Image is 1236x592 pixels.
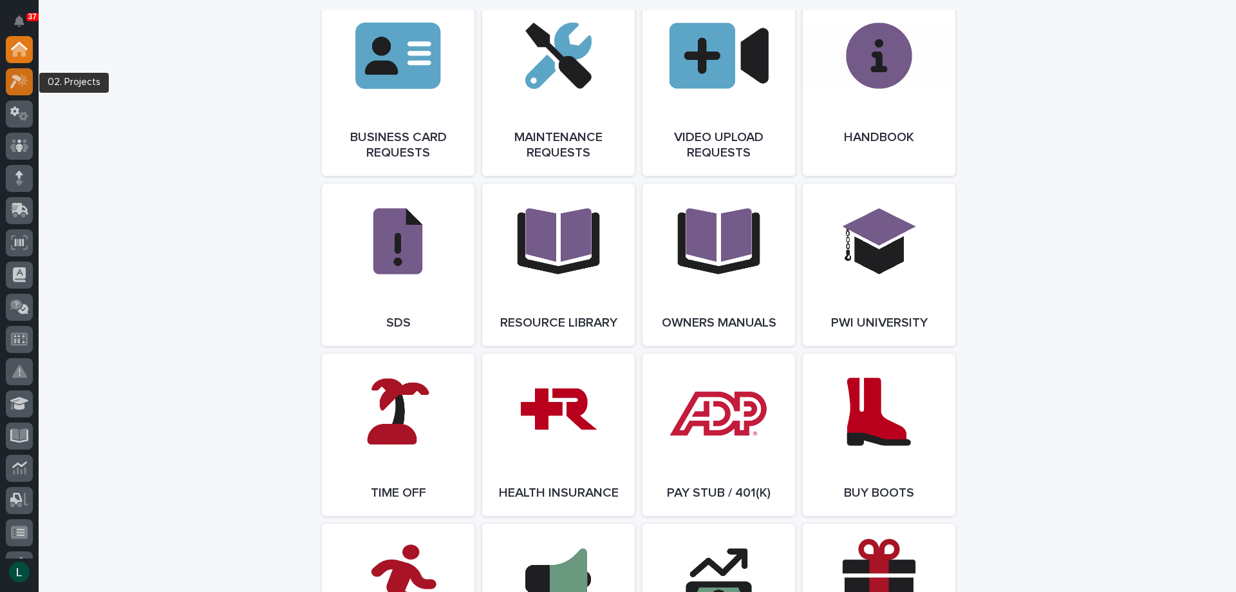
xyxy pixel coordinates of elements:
a: SDS [322,184,474,346]
a: Resource Library [482,184,635,346]
a: Pay Stub / 401(k) [642,354,795,516]
button: Notifications [6,8,33,35]
div: Notifications37 [16,15,33,36]
a: PWI University [803,184,955,346]
a: Buy Boots [803,354,955,516]
a: Owners Manuals [642,184,795,346]
a: Health Insurance [482,354,635,516]
p: 37 [28,12,37,21]
a: Time Off [322,354,474,516]
button: users-avatar [6,559,33,586]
